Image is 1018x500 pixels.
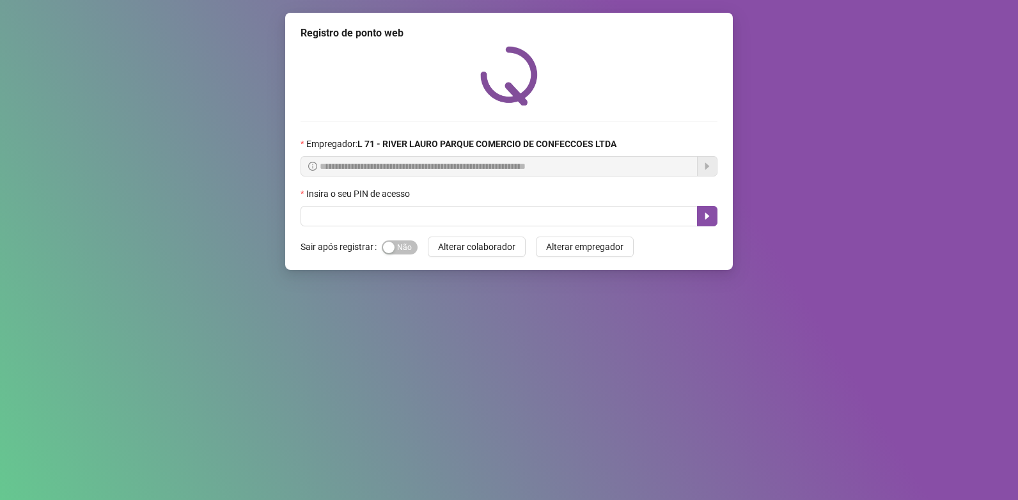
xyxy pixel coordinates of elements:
[301,187,418,201] label: Insira o seu PIN de acesso
[546,240,623,254] span: Alterar empregador
[306,137,616,151] span: Empregador :
[428,237,526,257] button: Alterar colaborador
[536,237,634,257] button: Alterar empregador
[480,46,538,105] img: QRPoint
[438,240,515,254] span: Alterar colaborador
[702,211,712,221] span: caret-right
[308,162,317,171] span: info-circle
[301,237,382,257] label: Sair após registrar
[357,139,616,149] strong: L 71 - RIVER LAURO PARQUE COMERCIO DE CONFECCOES LTDA
[301,26,717,41] div: Registro de ponto web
